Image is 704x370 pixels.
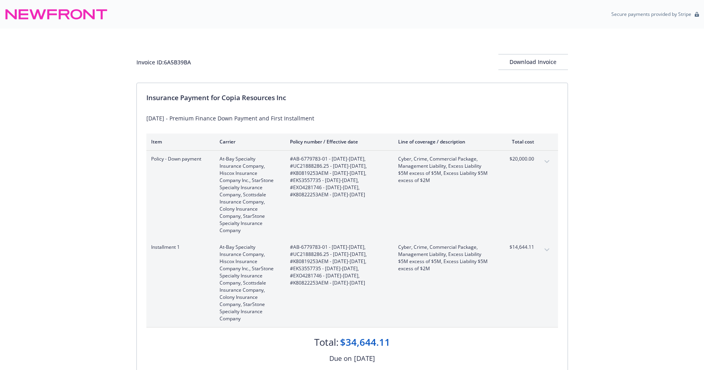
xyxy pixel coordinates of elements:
[290,155,385,198] span: #AB-6779783-01 - [DATE]-[DATE], #UC21888286.25 - [DATE]-[DATE], #K80819253AEM - [DATE]-[DATE], #E...
[354,353,375,364] div: [DATE]
[340,335,390,349] div: $34,644.11
[290,138,385,145] div: Policy number / Effective date
[314,335,338,349] div: Total:
[220,138,277,145] div: Carrier
[398,244,492,272] span: Cyber, Crime, Commercial Package, Management Liability, Excess Liability $5M excess of $5M, Exces...
[398,155,492,184] span: Cyber, Crime, Commercial Package, Management Liability, Excess Liability $5M excess of $5M, Exces...
[504,244,534,251] span: $14,644.11
[151,138,207,145] div: Item
[504,155,534,163] span: $20,000.00
[329,353,352,364] div: Due on
[611,11,691,17] p: Secure payments provided by Stripe
[146,239,558,327] div: Installment 1At-Bay Specialty Insurance Company, Hiscox Insurance Company Inc., StarStone Special...
[541,155,553,168] button: expand content
[151,155,207,163] span: Policy - Down payment
[541,244,553,256] button: expand content
[146,93,558,103] div: Insurance Payment for Copia Resources Inc
[220,244,277,322] span: At-Bay Specialty Insurance Company, Hiscox Insurance Company Inc., StarStone Specialty Insurance ...
[498,54,568,70] button: Download Invoice
[290,244,385,287] span: #AB-6779783-01 - [DATE]-[DATE], #UC21888286.25 - [DATE]-[DATE], #K80819253AEM - [DATE]-[DATE], #E...
[504,138,534,145] div: Total cost
[220,155,277,234] span: At-Bay Specialty Insurance Company, Hiscox Insurance Company Inc., StarStone Specialty Insurance ...
[146,114,558,122] div: [DATE] - Premium Finance Down Payment and First Installment
[146,151,558,239] div: Policy - Down paymentAt-Bay Specialty Insurance Company, Hiscox Insurance Company Inc., StarStone...
[136,58,191,66] div: Invoice ID: 6A5B39BA
[151,244,207,251] span: Installment 1
[398,138,492,145] div: Line of coverage / description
